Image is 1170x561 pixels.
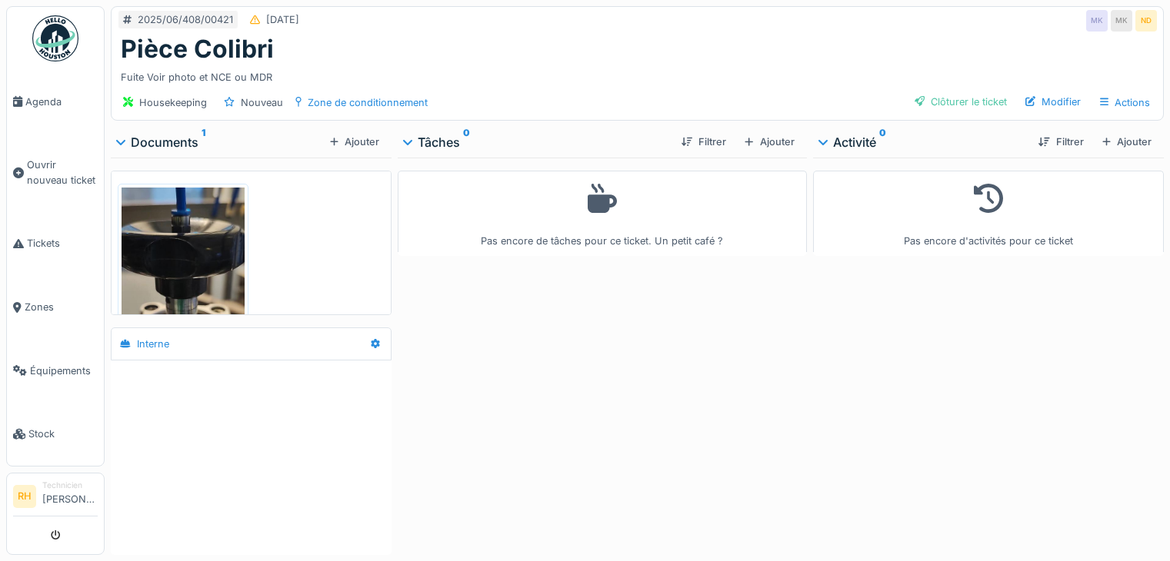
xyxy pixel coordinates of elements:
[1111,10,1132,32] div: MK
[1096,131,1158,152] div: Ajouter
[28,427,98,441] span: Stock
[139,95,207,110] div: Housekeeping
[308,95,428,110] div: Zone de conditionnement
[1093,91,1157,114] div: Actions
[42,480,98,491] div: Technicien
[7,212,104,276] a: Tickets
[121,64,1154,85] div: Fuite Voir photo et NCE ou MDR
[1135,10,1157,32] div: ND
[7,339,104,403] a: Équipements
[675,131,732,152] div: Filtrer
[1086,10,1108,32] div: MK
[908,91,1013,112] div: Clôturer le ticket
[7,70,104,134] a: Agenda
[42,480,98,513] li: [PERSON_NAME]
[122,188,245,360] img: i0kmyxro323porajwu76e7ietlp9
[117,133,324,151] div: Documents
[25,300,98,314] span: Zones
[879,133,886,151] sup: 0
[7,134,104,212] a: Ouvrir nouveau ticket
[266,12,299,27] div: [DATE]
[13,485,36,508] li: RH
[819,133,1027,151] div: Activité
[13,480,98,516] a: RH Technicien[PERSON_NAME]
[1019,91,1087,112] div: Modifier
[404,133,669,151] div: Tâches
[137,337,169,351] div: Interne
[324,131,385,152] div: Ajouter
[408,178,797,249] div: Pas encore de tâches pour ce ticket. Un petit café ?
[25,95,98,109] span: Agenda
[241,95,283,110] div: Nouveau
[27,236,98,251] span: Tickets
[138,12,233,27] div: 2025/06/408/00421
[823,178,1154,249] div: Pas encore d'activités pour ce ticket
[463,133,470,151] sup: 0
[27,158,98,187] span: Ouvrir nouveau ticket
[738,131,800,152] div: Ajouter
[7,275,104,339] a: Zones
[32,15,78,61] img: Badge_color-CXgf-gQk.svg
[121,35,274,64] h1: Pièce Colibri
[1032,131,1089,152] div: Filtrer
[30,363,98,378] span: Équipements
[202,133,205,151] sup: 1
[7,403,104,466] a: Stock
